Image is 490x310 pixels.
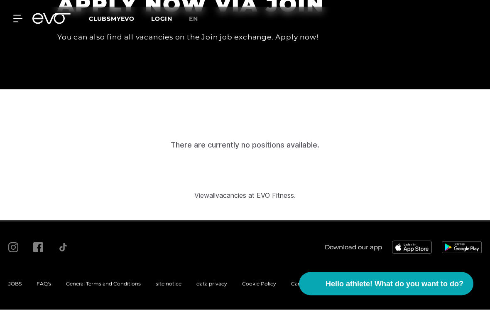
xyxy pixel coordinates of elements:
a: data privacy [196,281,227,287]
div: View all . [194,191,296,201]
a: Cookie Policy [242,281,276,287]
a: General Terms and Conditions [66,281,141,287]
span: CLUBSMYEVO [89,15,135,22]
span: Hello athlete! What do you want to do? [326,278,463,290]
a: CLUBSMYEVO [89,15,151,22]
img: Evofitness app [442,242,482,253]
a: vacancies at EVO Fitness [216,192,294,200]
a: FAQ's [37,281,51,287]
img: Evofitness app [392,241,432,254]
a: JOBS [8,281,22,287]
button: Hello athlete! What do you want to do? [299,272,473,295]
a: EN [189,14,208,24]
a: LOGIN [151,15,172,22]
a: site notice [156,281,181,287]
span: EN [189,15,198,22]
span: Download our app [325,243,382,253]
a: Cancel membership [291,281,342,287]
div: There are currently no positions available. [171,140,319,151]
